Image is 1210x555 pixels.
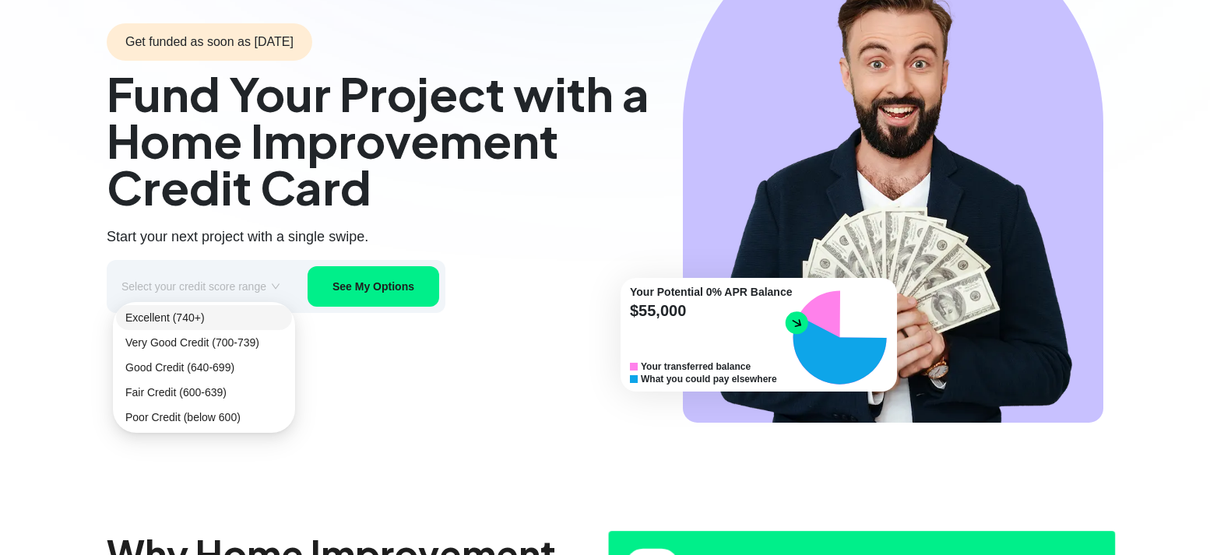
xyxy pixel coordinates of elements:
div: Good Credit (640-699) [116,355,292,380]
div: Excellent (740+) [125,309,283,326]
span: What you could pay elsewhere [641,373,777,385]
span: Your transferred balance [641,360,751,373]
div: Very Good Credit (700-739) [125,334,283,351]
span: $55,000 [630,300,793,321]
button: See My Options [308,266,439,307]
div: Good Credit (640-699) [125,359,283,376]
span: Get funded as soon as [DATE] [107,23,312,61]
div: Excellent (740+) [116,305,292,330]
img: pie-arrow [785,311,808,335]
span: Your Potential 0% APR Balance [630,284,793,300]
div: Very Good Credit (700-739) [116,330,292,355]
p: Start your next project with a single swipe. [107,226,688,248]
h1: Fund Your Project with a Home Improvement Credit Card [107,70,688,210]
div: Poor Credit (below 600) [116,405,292,430]
img: pie-chart [793,290,888,385]
div: Fair Credit (600-639) [125,384,283,401]
div: Poor Credit (below 600) [125,409,283,426]
div: Fair Credit (600-639) [116,380,292,405]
